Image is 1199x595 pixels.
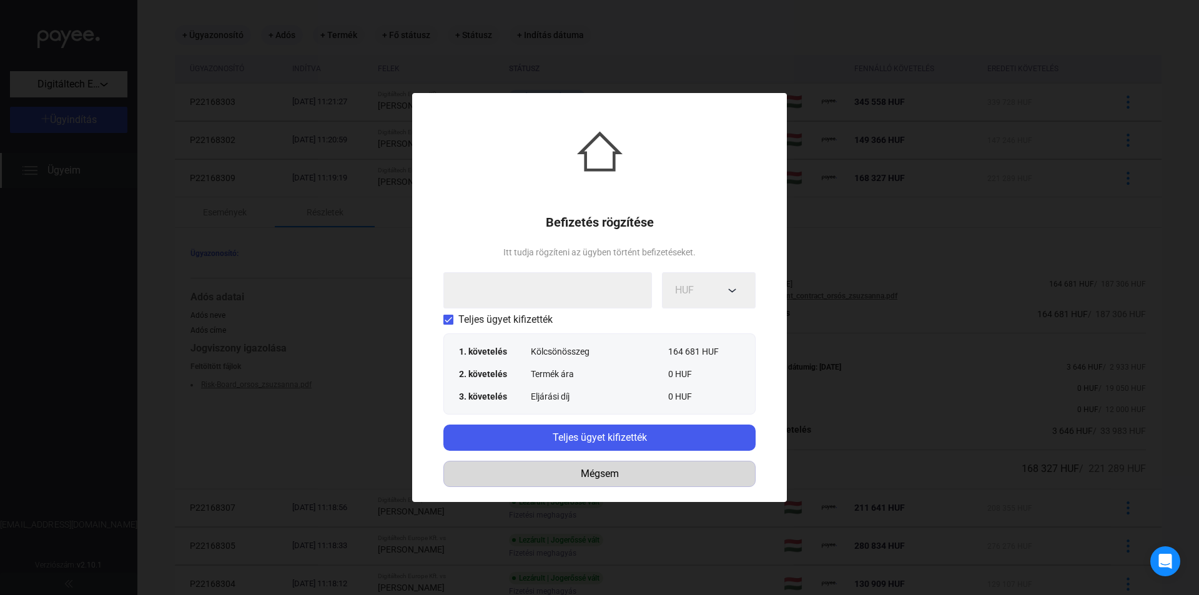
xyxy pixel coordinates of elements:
[448,466,751,481] div: Mégsem
[531,345,668,358] div: Kölcsönösszeg
[459,345,531,358] div: 1. követelés
[577,129,623,174] img: house
[447,430,752,445] div: Teljes ügyet kifizették
[503,245,696,260] div: Itt tudja rögzíteni az ügyben történt befizetéseket.
[546,215,654,230] h1: Befizetés rögzítése
[668,368,740,380] div: 0 HUF
[531,368,668,380] div: Termék ára
[668,390,740,403] div: 0 HUF
[1150,546,1180,576] div: Open Intercom Messenger
[459,390,531,403] div: 3. követelés
[668,345,740,358] div: 164 681 HUF
[662,272,756,308] button: HUF
[443,461,756,487] button: Mégsem
[459,368,531,380] div: 2. követelés
[531,390,668,403] div: Eljárási díj
[675,284,694,296] span: HUF
[443,425,756,451] button: Teljes ügyet kifizették
[458,312,553,327] span: Teljes ügyet kifizették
